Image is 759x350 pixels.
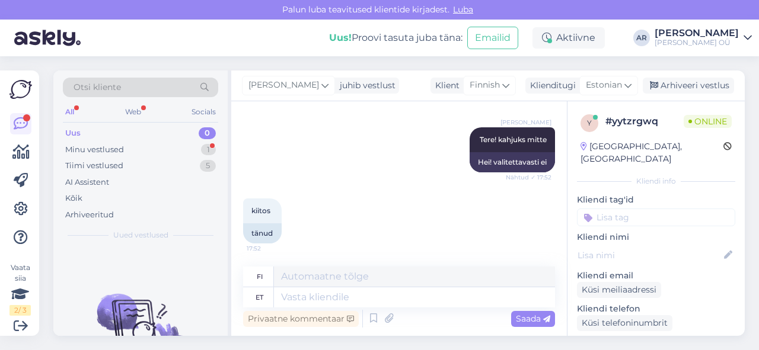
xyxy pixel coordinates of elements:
[329,32,352,43] b: Uus!
[430,79,460,92] div: Klient
[577,208,735,226] input: Lisa tag
[123,104,143,120] div: Web
[480,135,547,144] span: Tere! kahjuks mitte
[200,160,216,172] div: 5
[335,79,396,92] div: juhib vestlust
[581,140,723,165] div: [GEOGRAPHIC_DATA], [GEOGRAPHIC_DATA]
[251,206,270,215] span: kiitos
[9,305,31,316] div: 2 / 3
[500,118,551,127] span: [PERSON_NAME]
[605,114,684,129] div: # yytzrgwq
[65,176,109,188] div: AI Assistent
[525,79,576,92] div: Klienditugi
[577,282,661,298] div: Küsi meiliaadressi
[65,209,114,221] div: Arhiveeritud
[577,231,735,243] p: Kliendi nimi
[65,160,123,172] div: Tiimi vestlused
[9,80,32,99] img: Askly Logo
[248,79,319,92] span: [PERSON_NAME]
[655,28,739,38] div: [PERSON_NAME]
[578,249,722,262] input: Lisa nimi
[113,230,168,240] span: Uued vestlused
[470,152,555,172] div: Hei! valitettavasti ei
[577,194,735,206] p: Kliendi tag'id
[470,79,500,92] span: Finnish
[63,104,76,120] div: All
[329,31,463,45] div: Proovi tasuta juba täna:
[65,127,81,139] div: Uus
[577,176,735,187] div: Kliendi info
[516,313,550,324] span: Saada
[243,223,282,243] div: tänud
[577,269,735,282] p: Kliendi email
[643,78,734,94] div: Arhiveeri vestlus
[74,81,121,94] span: Otsi kliente
[586,79,622,92] span: Estonian
[655,28,752,47] a: [PERSON_NAME][PERSON_NAME] OÜ
[256,287,263,307] div: et
[189,104,218,120] div: Socials
[199,127,216,139] div: 0
[449,4,477,15] span: Luba
[65,192,82,204] div: Kõik
[532,27,605,49] div: Aktiivne
[684,115,732,128] span: Online
[577,303,735,315] p: Kliendi telefon
[577,315,672,331] div: Küsi telefoninumbrit
[257,266,263,287] div: fi
[633,30,650,46] div: AR
[506,173,551,182] span: Nähtud ✓ 17:52
[201,144,216,156] div: 1
[243,311,359,327] div: Privaatne kommentaar
[655,38,739,47] div: [PERSON_NAME] OÜ
[587,118,592,127] span: y
[467,27,518,49] button: Emailid
[9,262,31,316] div: Vaata siia
[65,144,124,156] div: Minu vestlused
[247,244,291,253] span: 17:52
